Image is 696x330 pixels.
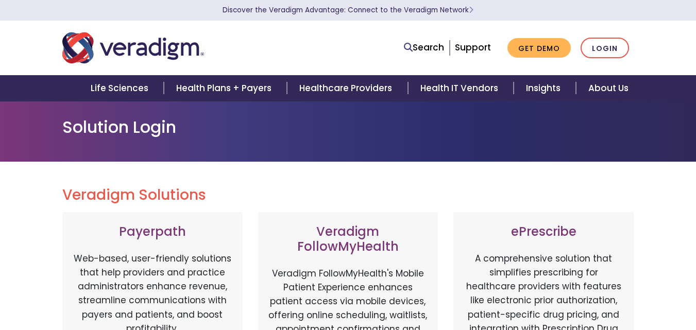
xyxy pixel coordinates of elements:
[62,31,204,65] img: Veradigm logo
[223,5,473,15] a: Discover the Veradigm Advantage: Connect to the Veradigm NetworkLearn More
[469,5,473,15] span: Learn More
[576,75,641,101] a: About Us
[408,75,514,101] a: Health IT Vendors
[62,186,634,204] h2: Veradigm Solutions
[268,224,428,254] h3: Veradigm FollowMyHealth
[455,41,491,54] a: Support
[164,75,287,101] a: Health Plans + Payers
[507,38,571,58] a: Get Demo
[581,38,629,59] a: Login
[62,117,634,137] h1: Solution Login
[287,75,408,101] a: Healthcare Providers
[464,224,623,239] h3: ePrescribe
[514,75,576,101] a: Insights
[78,75,164,101] a: Life Sciences
[404,41,444,55] a: Search
[73,224,232,239] h3: Payerpath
